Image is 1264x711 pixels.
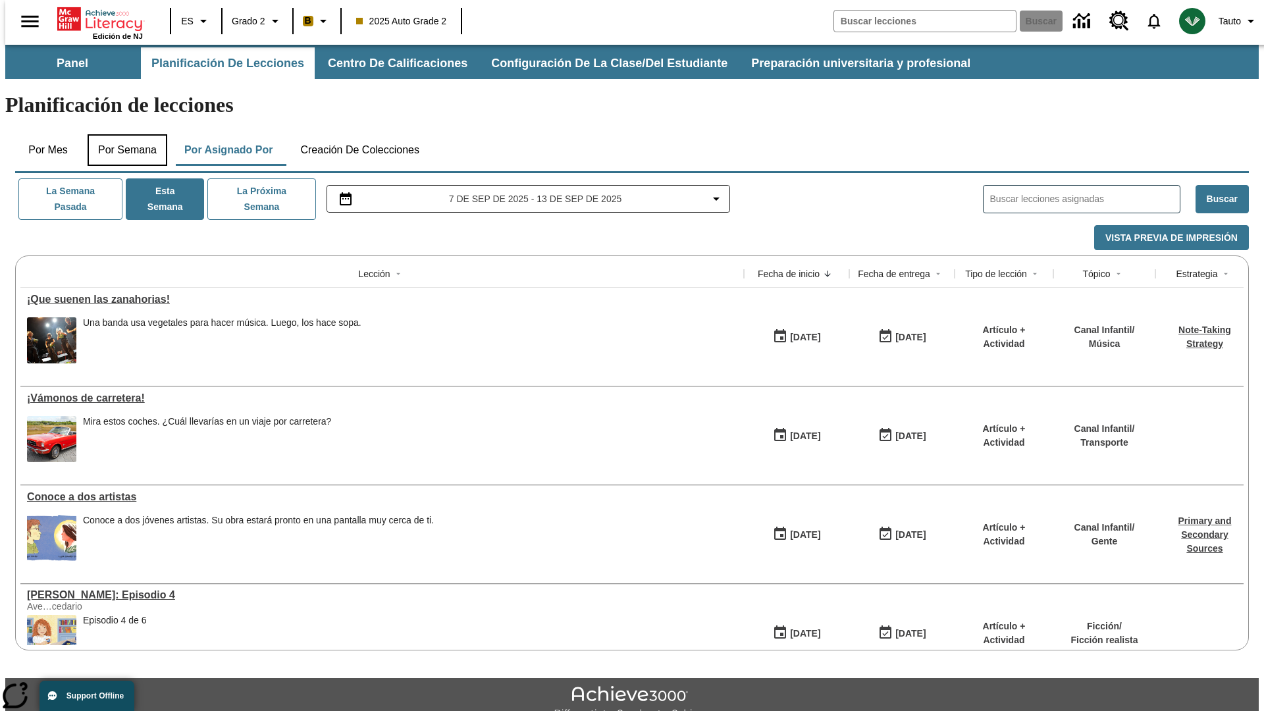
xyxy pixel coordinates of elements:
[790,428,820,444] div: [DATE]
[7,47,138,79] button: Panel
[57,6,143,32] a: Portada
[895,527,926,543] div: [DATE]
[305,13,311,29] span: B
[1071,619,1138,633] p: Ficción /
[1074,436,1135,450] p: Transporte
[930,266,946,282] button: Sort
[990,190,1180,209] input: Buscar lecciones asignadas
[1074,337,1135,351] p: Música
[83,416,331,427] div: Mira estos coches. ¿Cuál llevarías en un viaje por carretera?
[290,134,430,166] button: Creación de colecciones
[1074,521,1135,535] p: Canal Infantil /
[27,317,76,363] img: Un grupo de personas vestidas de negro toca música en un escenario.
[895,329,926,346] div: [DATE]
[895,428,926,444] div: [DATE]
[449,192,622,206] span: 7 de sep de 2025 - 13 de sep de 2025
[83,317,361,329] div: Una banda usa vegetales para hacer música. Luego, los hace sopa.
[858,267,930,280] div: Fecha de entrega
[27,294,737,305] div: ¡Que suenen las zanahorias!
[175,9,217,33] button: Lenguaje: ES, Selecciona un idioma
[1137,4,1171,38] a: Notificaciones
[874,423,930,448] button: 09/07/25: Último día en que podrá accederse la lección
[961,323,1047,351] p: Artículo + Actividad
[1196,185,1249,213] button: Buscar
[317,47,478,79] button: Centro de calificaciones
[226,9,288,33] button: Grado: Grado 2, Elige un grado
[1074,535,1135,548] p: Gente
[27,615,76,661] img: Elena está sentada en la mesa de clase, poniendo pegamento en un trozo de papel. Encima de la mes...
[15,134,81,166] button: Por mes
[834,11,1016,32] input: Buscar campo
[1219,14,1241,28] span: Tauto
[5,45,1259,79] div: Subbarra de navegación
[83,615,147,626] div: Episodio 4 de 6
[1027,266,1043,282] button: Sort
[481,47,738,79] button: Configuración de la clase/del estudiante
[961,422,1047,450] p: Artículo + Actividad
[874,325,930,350] button: 09/07/25: Último día en que podrá accederse la lección
[768,325,825,350] button: 09/07/25: Primer día en que estuvo disponible la lección
[1101,3,1137,39] a: Centro de recursos, Se abrirá en una pestaña nueva.
[1171,4,1213,38] button: Escoja un nuevo avatar
[1178,325,1231,349] a: Note-Taking Strategy
[181,14,194,28] span: ES
[141,47,315,79] button: Planificación de lecciones
[5,47,982,79] div: Subbarra de navegación
[57,5,143,40] div: Portada
[1082,267,1110,280] div: Tópico
[820,266,835,282] button: Sort
[232,14,265,28] span: Grado 2
[27,589,737,601] div: Elena Menope: Episodio 4
[1218,266,1234,282] button: Sort
[83,515,434,561] div: Conoce a dos jóvenes artistas. Su obra estará pronto en una pantalla muy cerca de ti.
[18,178,122,220] button: La semana pasada
[358,267,390,280] div: Lección
[66,691,124,700] span: Support Offline
[1178,515,1232,554] a: Primary and Secondary Sources
[356,14,447,28] span: 2025 Auto Grade 2
[83,317,361,363] div: Una banda usa vegetales para hacer música. Luego, los hace sopa.
[174,134,284,166] button: Por asignado por
[298,9,336,33] button: Boost El color de la clase es anaranjado claro. Cambiar el color de la clase.
[708,191,724,207] svg: Collapse Date Range Filter
[88,134,167,166] button: Por semana
[790,625,820,642] div: [DATE]
[5,93,1259,117] h1: Planificación de lecciones
[27,294,737,305] a: ¡Que suenen las zanahorias!, Lecciones
[1094,225,1249,251] button: Vista previa de impresión
[27,392,737,404] a: ¡Vámonos de carretera!, Lecciones
[332,191,725,207] button: Seleccione el intervalo de fechas opción del menú
[39,681,134,711] button: Support Offline
[93,32,143,40] span: Edición de NJ
[874,522,930,547] button: 09/07/25: Último día en que podrá accederse la lección
[758,267,820,280] div: Fecha de inicio
[1074,422,1135,436] p: Canal Infantil /
[768,522,825,547] button: 09/07/25: Primer día en que estuvo disponible la lección
[965,267,1027,280] div: Tipo de lección
[27,491,737,503] a: Conoce a dos artistas, Lecciones
[1074,323,1135,337] p: Canal Infantil /
[27,515,76,561] img: Un autorretrato caricaturesco de Maya Halko y uno realista de Lyla Sowder-Yuson.
[27,392,737,404] div: ¡Vámonos de carretera!
[874,621,930,646] button: 09/07/25: Último día en que podrá accederse la lección
[1213,9,1264,33] button: Perfil/Configuración
[83,416,331,462] div: Mira estos coches. ¿Cuál llevarías en un viaje por carretera?
[126,178,204,220] button: Esta semana
[1176,267,1217,280] div: Estrategia
[961,521,1047,548] p: Artículo + Actividad
[1071,633,1138,647] p: Ficción realista
[390,266,406,282] button: Sort
[790,329,820,346] div: [DATE]
[1179,8,1205,34] img: avatar image
[1065,3,1101,39] a: Centro de información
[83,615,147,661] div: Episodio 4 de 6
[11,2,49,41] button: Abrir el menú lateral
[961,619,1047,647] p: Artículo + Actividad
[768,423,825,448] button: 09/07/25: Primer día en que estuvo disponible la lección
[207,178,315,220] button: La próxima semana
[790,527,820,543] div: [DATE]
